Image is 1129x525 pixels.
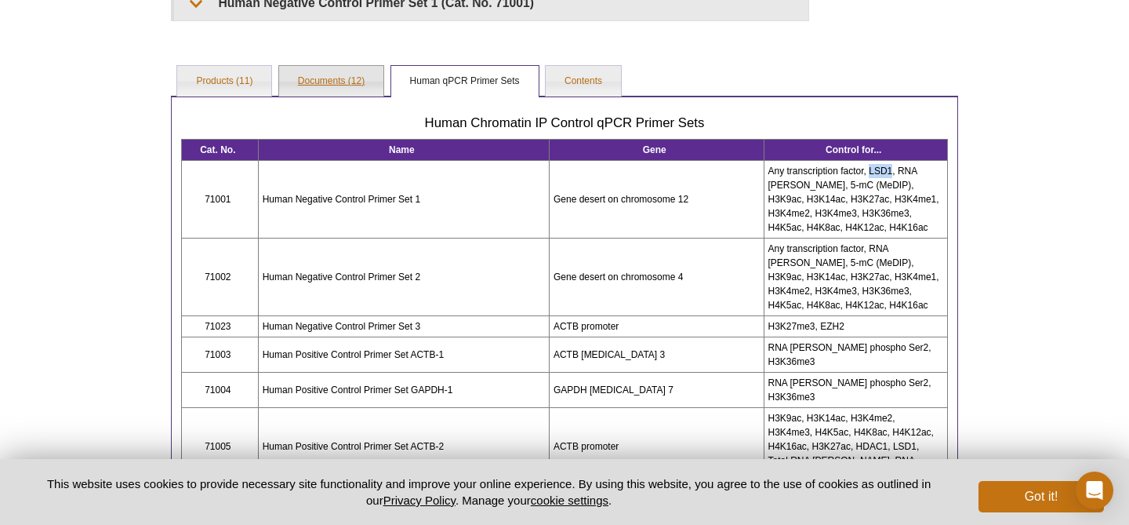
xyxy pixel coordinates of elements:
[764,372,948,407] td: RNA [PERSON_NAME] phospho Ser2, H3K36me3
[546,66,621,97] a: Contents
[25,476,953,509] p: This website uses cookies to provide necessary site functionality and improve your online experie...
[549,407,764,485] td: ACTB promoter
[826,144,881,155] strong: Control for...
[182,372,259,407] td: 71004
[177,66,271,97] a: Products (11)
[279,66,383,97] a: Documents (12)
[258,315,549,337] td: Human Negative Control Primer Set 3
[182,337,259,372] td: 71003
[549,238,764,315] td: Gene desert on chromosome 4
[549,372,764,407] td: GAPDH [MEDICAL_DATA] 7
[258,372,549,407] td: Human Positive Control Primer Set GAPDH-1
[549,337,764,372] td: ACTB [MEDICAL_DATA] 3
[549,160,764,238] td: Gene desert on chromosome 12
[391,66,539,97] a: Human qPCR Primer Sets
[182,238,259,315] td: 71002
[181,111,948,131] h3: Human Chromatin IP Control qPCR Primer Sets
[764,337,948,372] td: RNA [PERSON_NAME] phospho Ser2, H3K36me3
[764,238,948,315] td: Any transcription factor, RNA [PERSON_NAME], 5-mC (MeDIP), H3K9ac, H3K14ac, H3K27ac, H3K4me1, H3K...
[182,407,259,485] td: 71005
[1076,472,1113,509] div: Open Intercom Messenger
[182,160,259,238] td: 71001
[531,494,608,507] button: cookie settings
[258,337,549,372] td: Human Positive Control Primer Set ACTB-1
[258,238,549,315] td: Human Negative Control Primer Set 2
[182,315,259,337] td: 71023
[549,315,764,337] td: ACTB promoter
[764,315,948,337] td: H3K27me3, EZH2
[389,144,415,155] strong: Name
[643,144,666,155] strong: Gene
[200,144,235,155] strong: Cat. No.
[258,407,549,485] td: Human Positive Control Primer Set ACTB-2
[978,481,1104,512] button: Got it!
[764,407,948,485] td: H3K9ac, H3K14ac, H3K4me2, H3K4me3, H4K5ac, H4K8ac, H4K12ac, H4K16ac, H3K27ac, HDAC1, LSD1, Total ...
[383,494,456,507] a: Privacy Policy
[258,160,549,238] td: Human Negative Control Primer Set 1
[764,160,948,238] td: Any transcription factor, LSD1, RNA [PERSON_NAME], 5-mC (MeDIP), H3K9ac, H3K14ac, H3K27ac, H3K4me...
